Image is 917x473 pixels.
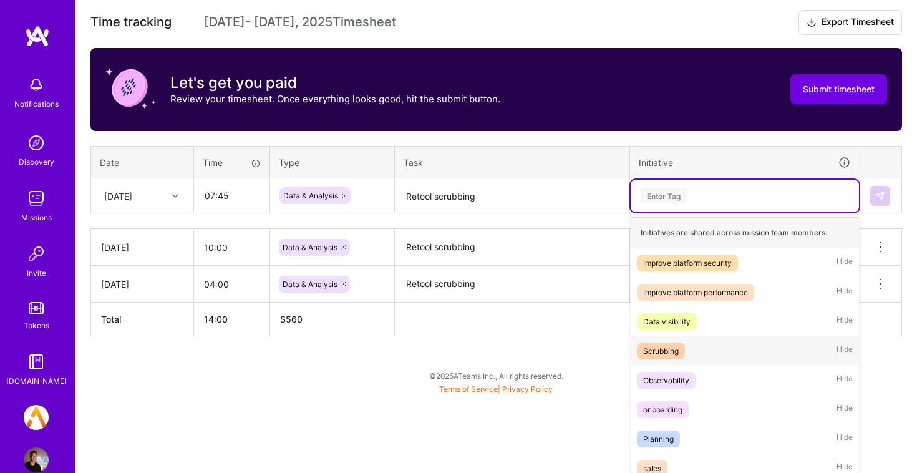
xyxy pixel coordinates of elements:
div: Scrubbing [643,344,679,358]
th: Type [270,146,395,178]
a: Privacy Policy [502,384,553,394]
div: Notifications [14,97,59,110]
img: tokens [29,302,44,314]
div: Discovery [19,155,54,168]
img: discovery [24,130,49,155]
span: Data & Analysis [283,191,338,200]
th: Task [395,146,630,178]
input: HH:MM [194,268,269,301]
div: Improve platform security [643,256,732,270]
th: Total [91,303,194,336]
i: icon Chevron [172,193,178,199]
span: Hide [837,255,853,271]
th: 14:00 [194,303,270,336]
img: teamwork [24,186,49,211]
th: Date [91,146,194,178]
div: Initiatives are shared across mission team members. [631,217,859,248]
div: onboarding [643,403,682,416]
p: Review your timesheet. Once everything looks good, hit the submit button. [170,92,500,105]
span: Hide [837,431,853,447]
img: User Avatar [24,447,49,472]
div: Enter Tag [641,186,687,205]
span: $ 560 [280,314,303,324]
img: bell [24,72,49,97]
img: Invite [24,241,49,266]
a: A.Team: Platform Team [21,405,52,430]
div: © 2025 ATeams Inc., All rights reserved. [75,360,917,391]
div: Initiative [639,155,851,170]
div: Data visibility [643,315,691,328]
span: | [439,384,553,394]
div: [DOMAIN_NAME] [6,374,67,388]
img: A.Team: Platform Team [24,405,49,430]
span: Hide [837,313,853,330]
a: Terms of Service [439,384,498,394]
textarea: Retool scrubbing [396,180,628,213]
i: icon Download [807,16,817,29]
span: Data & Analysis [283,243,337,252]
span: Hide [837,284,853,301]
span: Time tracking [90,14,172,30]
h3: Let's get you paid [170,74,500,92]
div: Invite [27,266,46,280]
div: Missions [21,211,52,224]
div: [DATE] [104,189,132,202]
div: [DATE] [101,241,183,254]
img: guide book [24,349,49,374]
textarea: Retool scrubbing [396,230,628,265]
img: coin [105,63,155,113]
span: Submit timesheet [803,83,875,95]
div: Observability [643,374,689,387]
span: Hide [837,343,853,359]
div: Tokens [24,319,49,332]
span: Hide [837,401,853,418]
button: Submit timesheet [790,74,887,104]
div: Improve platform performance [643,286,748,299]
textarea: Retool scrubbing [396,267,628,301]
input: HH:MM [195,179,269,212]
img: Submit [875,191,885,201]
div: [DATE] [101,278,183,291]
span: Data & Analysis [283,280,337,289]
button: Export Timesheet [798,10,902,35]
span: [DATE] - [DATE] , 2025 Timesheet [204,14,396,30]
input: HH:MM [194,231,269,264]
a: User Avatar [21,447,52,472]
img: logo [25,25,50,47]
span: Hide [837,372,853,389]
div: Planning [643,432,674,446]
div: Time [203,156,261,169]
